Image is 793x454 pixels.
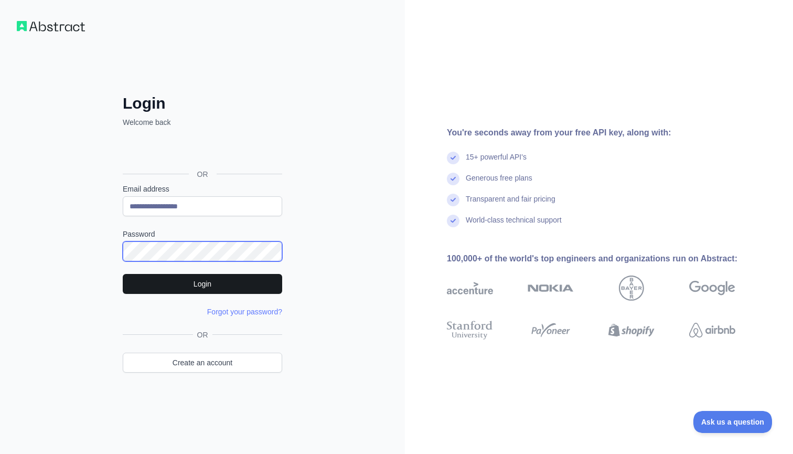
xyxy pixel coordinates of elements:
[123,353,282,373] a: Create an account
[123,139,280,162] div: Đăng nhập bằng Google. Mở trong thẻ mới
[123,274,282,294] button: Login
[528,319,574,342] img: payoneer
[447,319,493,342] img: stanford university
[447,252,769,265] div: 100,000+ of the world's top engineers and organizations run on Abstract:
[689,276,735,301] img: google
[17,21,85,31] img: Workflow
[117,139,285,162] iframe: Nút Đăng nhập bằng Google
[447,173,459,185] img: check mark
[207,308,282,316] a: Forgot your password?
[693,411,772,433] iframe: Toggle Customer Support
[447,152,459,164] img: check mark
[619,276,644,301] img: bayer
[447,215,459,227] img: check mark
[123,94,282,113] h2: Login
[189,169,217,180] span: OR
[123,117,282,128] p: Welcome back
[466,173,532,194] div: Generous free plans
[447,276,493,301] img: accenture
[528,276,574,301] img: nokia
[608,319,655,342] img: shopify
[447,194,459,206] img: check mark
[193,330,212,340] span: OR
[466,215,562,236] div: World-class technical support
[466,152,527,173] div: 15+ powerful API's
[123,229,282,239] label: Password
[689,319,735,342] img: airbnb
[466,194,555,215] div: Transparent and fair pricing
[123,184,282,194] label: Email address
[447,126,769,139] div: You're seconds away from your free API key, along with:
